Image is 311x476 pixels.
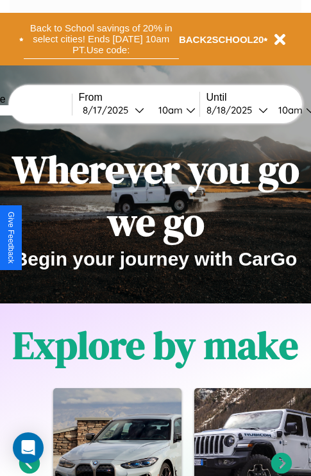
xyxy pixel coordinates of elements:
[6,212,15,264] div: Give Feedback
[24,19,179,59] button: Back to School savings of 20% in select cities! Ends [DATE] 10am PT.Use code:
[13,319,298,371] h1: Explore by make
[206,104,258,116] div: 8 / 18 / 2025
[179,34,264,45] b: BACK2SCHOOL20
[148,103,199,117] button: 10am
[13,432,44,463] div: Open Intercom Messenger
[83,104,135,116] div: 8 / 17 / 2025
[152,104,186,116] div: 10am
[79,103,148,117] button: 8/17/2025
[79,92,199,103] label: From
[272,104,306,116] div: 10am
